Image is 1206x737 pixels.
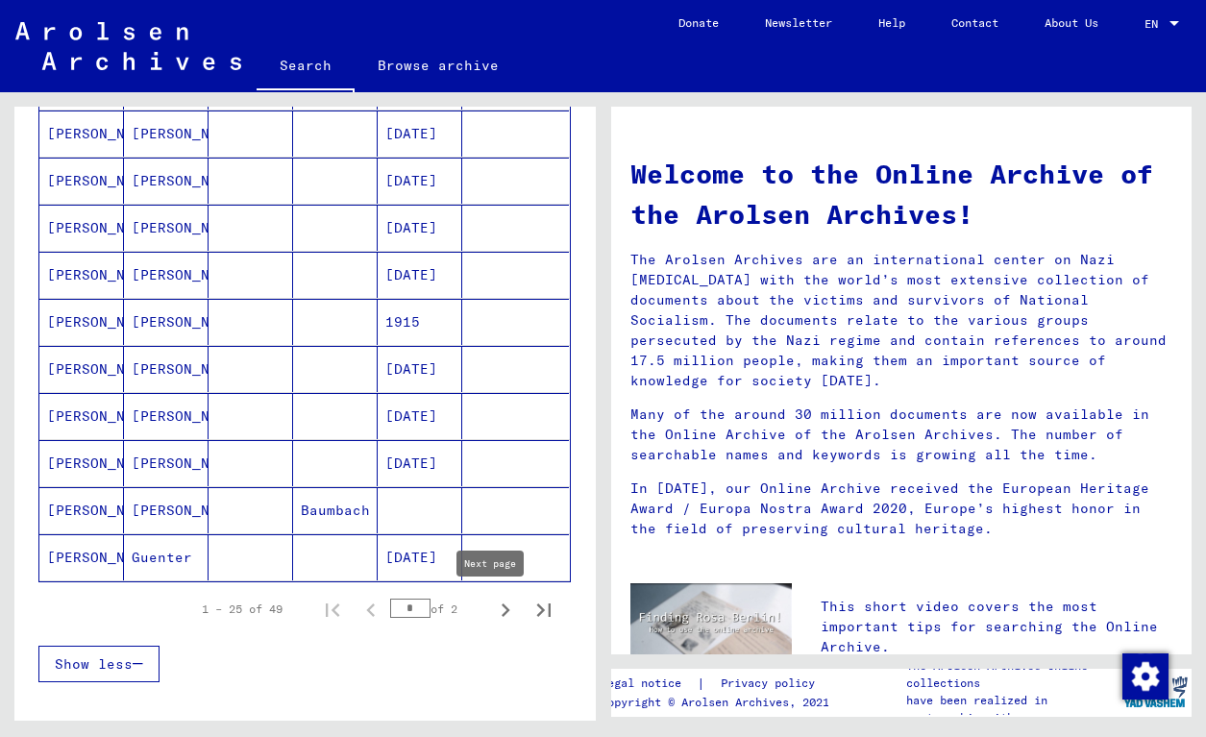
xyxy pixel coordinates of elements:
[124,158,209,204] mat-cell: [PERSON_NAME]
[378,534,462,580] mat-cell: [DATE]
[705,674,838,694] a: Privacy policy
[124,299,209,345] mat-cell: [PERSON_NAME]
[630,583,792,671] img: video.jpg
[202,601,283,618] div: 1 – 25 of 49
[1122,653,1169,700] img: Change consent
[39,111,124,157] mat-cell: [PERSON_NAME]
[390,600,486,618] div: of 2
[378,299,462,345] mat-cell: 1915
[15,22,241,70] img: Arolsen_neg.svg
[378,346,462,392] mat-cell: [DATE]
[601,694,838,711] p: Copyright © Arolsen Archives, 2021
[821,597,1172,657] p: This short video covers the most important tips for searching the Online Archive.
[630,250,1173,391] p: The Arolsen Archives are an international center on Nazi [MEDICAL_DATA] with the world’s most ext...
[124,534,209,580] mat-cell: Guenter
[124,111,209,157] mat-cell: [PERSON_NAME]
[378,158,462,204] mat-cell: [DATE]
[39,346,124,392] mat-cell: [PERSON_NAME]
[378,252,462,298] mat-cell: [DATE]
[39,487,124,533] mat-cell: [PERSON_NAME]
[906,657,1120,692] p: The Arolsen Archives online collections
[124,440,209,486] mat-cell: [PERSON_NAME]
[1120,668,1192,716] img: yv_logo.png
[630,479,1173,539] p: In [DATE], our Online Archive received the European Heritage Award / Europa Nostra Award 2020, Eu...
[38,646,160,682] button: Show less
[355,42,522,88] a: Browse archive
[39,158,124,204] mat-cell: [PERSON_NAME]
[124,487,209,533] mat-cell: [PERSON_NAME]
[486,590,525,628] button: Next page
[601,674,838,694] div: |
[293,487,378,533] mat-cell: Baumbach
[378,440,462,486] mat-cell: [DATE]
[124,205,209,251] mat-cell: [PERSON_NAME]
[352,590,390,628] button: Previous page
[39,440,124,486] mat-cell: [PERSON_NAME]
[630,154,1173,234] h1: Welcome to the Online Archive of the Arolsen Archives!
[39,252,124,298] mat-cell: [PERSON_NAME]
[906,692,1120,726] p: have been realized in partnership with
[525,590,563,628] button: Last page
[39,534,124,580] mat-cell: [PERSON_NAME]
[630,405,1173,465] p: Many of the around 30 million documents are now available in the Online Archive of the Arolsen Ar...
[378,111,462,157] mat-cell: [DATE]
[601,674,697,694] a: Legal notice
[378,205,462,251] mat-cell: [DATE]
[39,393,124,439] mat-cell: [PERSON_NAME]
[124,393,209,439] mat-cell: [PERSON_NAME]
[313,590,352,628] button: First page
[55,655,133,673] span: Show less
[39,205,124,251] mat-cell: [PERSON_NAME]
[124,346,209,392] mat-cell: [PERSON_NAME]
[124,252,209,298] mat-cell: [PERSON_NAME]
[39,299,124,345] mat-cell: [PERSON_NAME]
[1144,17,1166,31] span: EN
[257,42,355,92] a: Search
[378,393,462,439] mat-cell: [DATE]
